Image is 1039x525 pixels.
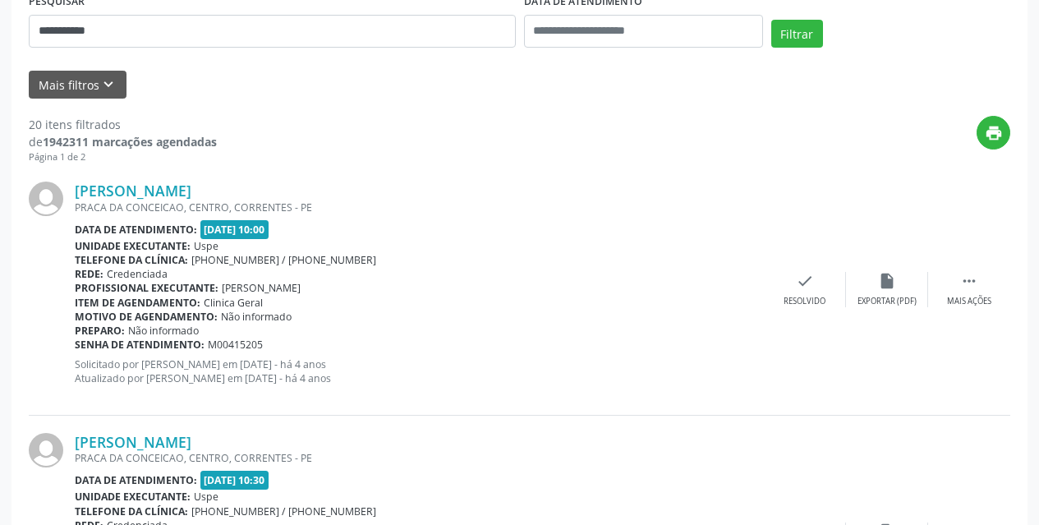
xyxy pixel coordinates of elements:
[960,272,978,290] i: 
[29,116,217,133] div: 20 itens filtrados
[857,296,917,307] div: Exportar (PDF)
[878,272,896,290] i: insert_drive_file
[75,310,218,324] b: Motivo de agendamento:
[75,182,191,200] a: [PERSON_NAME]
[200,471,269,490] span: [DATE] 10:30
[222,281,301,295] span: [PERSON_NAME]
[75,267,103,281] b: Rede:
[75,473,197,487] b: Data de atendimento:
[947,296,991,307] div: Mais ações
[221,310,292,324] span: Não informado
[75,253,188,267] b: Telefone da clínica:
[194,490,218,504] span: Uspe
[29,150,217,164] div: Página 1 de 2
[75,490,191,504] b: Unidade executante:
[75,239,191,253] b: Unidade executante:
[99,76,117,94] i: keyboard_arrow_down
[43,134,217,150] strong: 1942311 marcações agendadas
[771,20,823,48] button: Filtrar
[29,71,126,99] button: Mais filtroskeyboard_arrow_down
[191,504,376,518] span: [PHONE_NUMBER] / [PHONE_NUMBER]
[29,182,63,216] img: img
[107,267,168,281] span: Credenciada
[75,433,191,451] a: [PERSON_NAME]
[29,433,63,467] img: img
[29,133,217,150] div: de
[784,296,825,307] div: Resolvido
[985,124,1003,142] i: print
[191,253,376,267] span: [PHONE_NUMBER] / [PHONE_NUMBER]
[194,239,218,253] span: Uspe
[128,324,199,338] span: Não informado
[200,220,269,239] span: [DATE] 10:00
[75,200,764,214] div: PRACA DA CONCEICAO, CENTRO, CORRENTES - PE
[75,296,200,310] b: Item de agendamento:
[75,338,205,352] b: Senha de atendimento:
[75,324,125,338] b: Preparo:
[977,116,1010,150] button: print
[208,338,263,352] span: M00415205
[204,296,263,310] span: Clinica Geral
[75,451,764,465] div: PRACA DA CONCEICAO, CENTRO, CORRENTES - PE
[75,357,764,385] p: Solicitado por [PERSON_NAME] em [DATE] - há 4 anos Atualizado por [PERSON_NAME] em [DATE] - há 4 ...
[75,223,197,237] b: Data de atendimento:
[796,272,814,290] i: check
[75,281,218,295] b: Profissional executante:
[75,504,188,518] b: Telefone da clínica:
